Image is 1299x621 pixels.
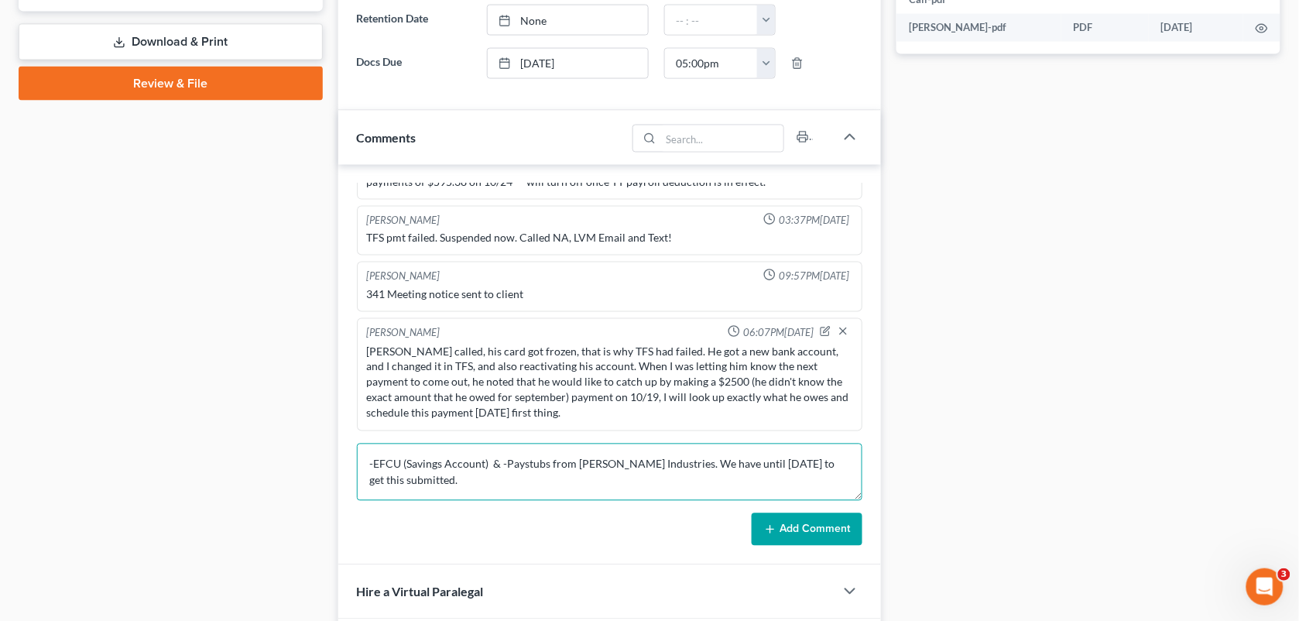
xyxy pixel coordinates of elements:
[779,213,849,228] span: 03:37PM[DATE]
[743,325,814,340] span: 06:07PM[DATE]
[349,48,479,79] label: Docs Due
[1246,568,1284,606] iframe: Intercom live chat
[1278,568,1290,581] span: 3
[661,125,784,152] input: Search...
[19,67,323,101] a: Review & File
[367,286,853,302] div: 341 Meeting notice sent to client
[367,269,440,283] div: [PERSON_NAME]
[367,344,853,421] div: [PERSON_NAME] called, his card got frozen, that is why TFS had failed. He got a new bank account,...
[665,49,758,78] input: -- : --
[357,585,484,599] span: Hire a Virtual Paralegal
[367,230,853,245] div: TFS pmt failed. Suspended now. Called NA, LVM Email and Text!
[896,14,1061,42] td: [PERSON_NAME]-pdf
[488,49,648,78] a: [DATE]
[1149,14,1243,42] td: [DATE]
[19,24,323,60] a: Download & Print
[752,513,862,546] button: Add Comment
[367,213,440,228] div: [PERSON_NAME]
[349,5,479,36] label: Retention Date
[488,5,648,35] a: None
[665,5,758,35] input: -- : --
[367,325,440,341] div: [PERSON_NAME]
[357,130,416,145] span: Comments
[779,269,849,283] span: 09:57PM[DATE]
[1061,14,1149,42] td: PDF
